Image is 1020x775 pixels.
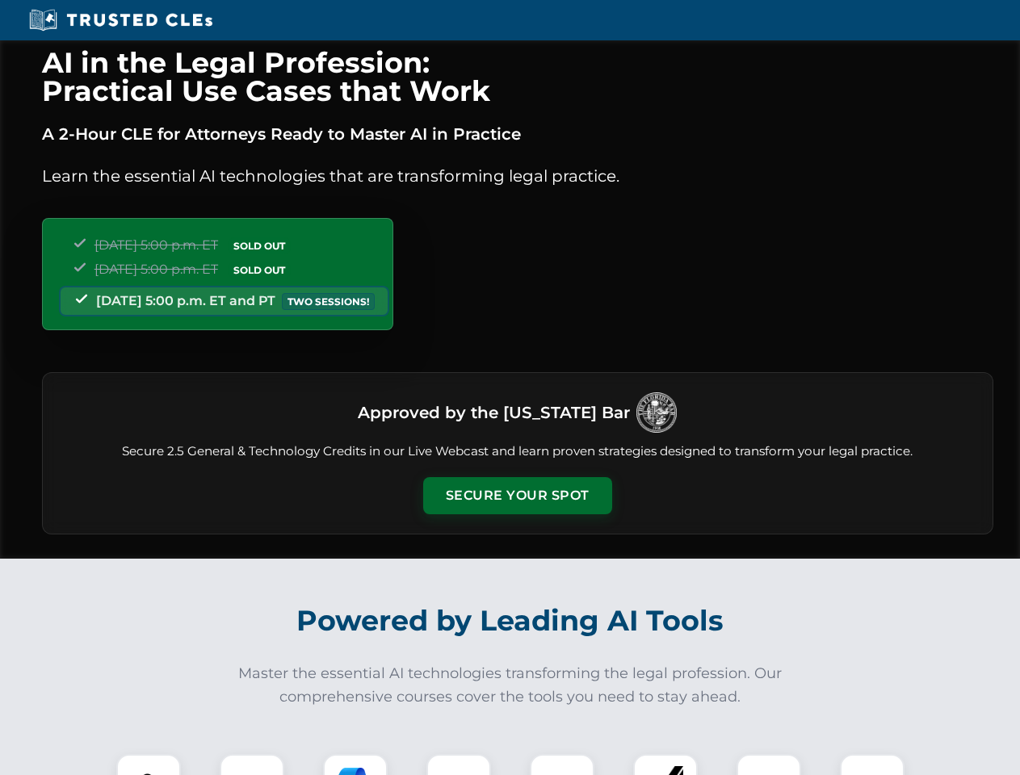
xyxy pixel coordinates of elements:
button: Secure Your Spot [423,477,612,514]
span: SOLD OUT [228,237,291,254]
h1: AI in the Legal Profession: Practical Use Cases that Work [42,48,993,105]
span: SOLD OUT [228,262,291,279]
img: Logo [636,392,677,433]
p: A 2-Hour CLE for Attorneys Ready to Master AI in Practice [42,121,993,147]
span: [DATE] 5:00 p.m. ET [94,237,218,253]
h3: Approved by the [US_STATE] Bar [358,398,630,427]
img: Trusted CLEs [24,8,217,32]
p: Master the essential AI technologies transforming the legal profession. Our comprehensive courses... [228,662,793,709]
span: [DATE] 5:00 p.m. ET [94,262,218,277]
h2: Powered by Leading AI Tools [63,593,958,649]
p: Learn the essential AI technologies that are transforming legal practice. [42,163,993,189]
p: Secure 2.5 General & Technology Credits in our Live Webcast and learn proven strategies designed ... [62,442,973,461]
